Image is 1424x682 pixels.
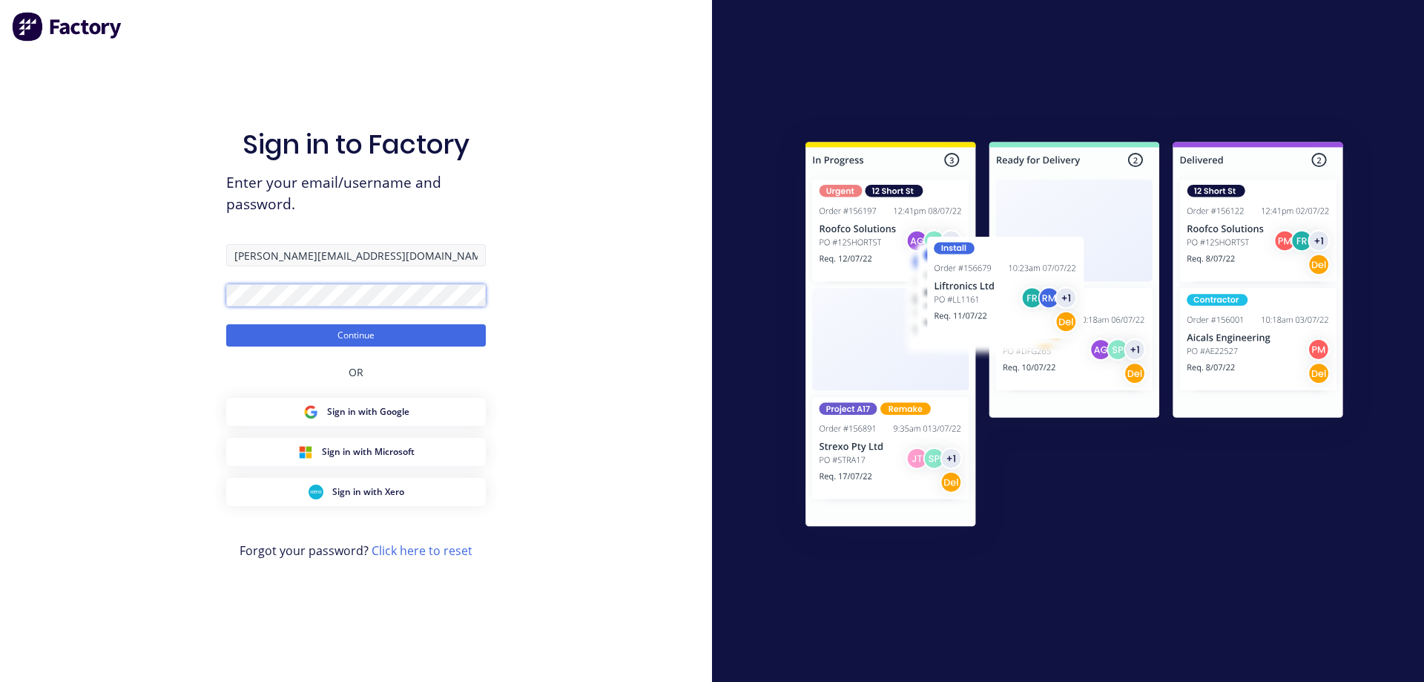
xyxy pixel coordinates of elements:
[226,398,486,426] button: Google Sign inSign in with Google
[327,405,409,419] span: Sign in with Google
[12,12,123,42] img: Factory
[372,542,472,559] a: Click here to reset
[773,112,1376,562] img: Sign in
[226,438,486,466] button: Microsoft Sign inSign in with Microsoft
[226,478,486,506] button: Xero Sign inSign in with Xero
[349,347,363,398] div: OR
[240,542,472,560] span: Forgot your password?
[226,244,486,266] input: Email/Username
[226,172,486,215] span: Enter your email/username and password.
[303,404,318,419] img: Google Sign in
[243,128,469,160] h1: Sign in to Factory
[226,324,486,347] button: Continue
[322,445,415,459] span: Sign in with Microsoft
[298,445,313,459] img: Microsoft Sign in
[332,485,404,499] span: Sign in with Xero
[309,485,323,499] img: Xero Sign in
